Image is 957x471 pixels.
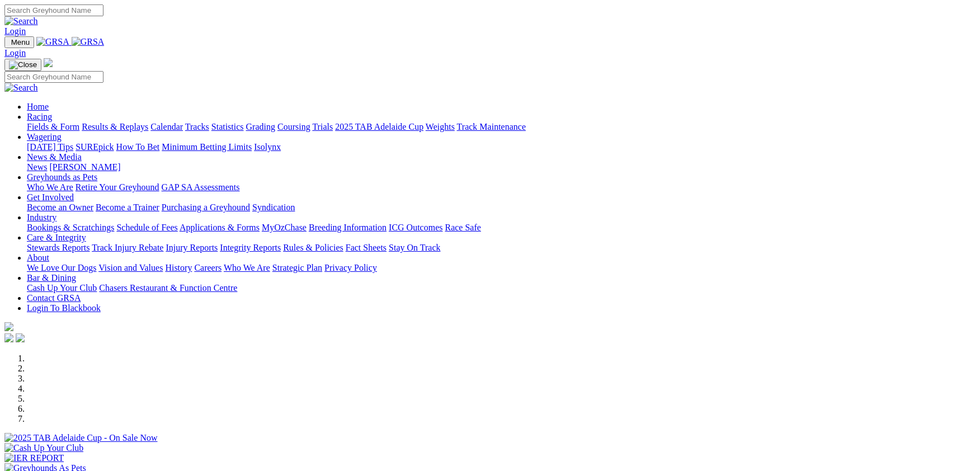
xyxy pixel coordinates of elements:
[4,16,38,26] img: Search
[457,122,526,131] a: Track Maintenance
[76,182,159,192] a: Retire Your Greyhound
[211,122,244,131] a: Statistics
[283,243,343,252] a: Rules & Policies
[27,283,97,293] a: Cash Up Your Club
[389,243,440,252] a: Stay On Track
[44,58,53,67] img: logo-grsa-white.png
[27,182,73,192] a: Who We Are
[116,223,177,232] a: Schedule of Fees
[262,223,307,232] a: MyOzChase
[309,223,386,232] a: Breeding Information
[11,38,30,46] span: Menu
[150,122,183,131] a: Calendar
[272,263,322,272] a: Strategic Plan
[162,202,250,212] a: Purchasing a Greyhound
[49,162,120,172] a: [PERSON_NAME]
[98,263,163,272] a: Vision and Values
[116,142,160,152] a: How To Bet
[445,223,480,232] a: Race Safe
[27,213,56,222] a: Industry
[36,37,69,47] img: GRSA
[4,71,103,83] input: Search
[27,263,953,273] div: About
[254,142,281,152] a: Isolynx
[27,202,93,212] a: Become an Owner
[27,253,49,262] a: About
[27,223,114,232] a: Bookings & Scratchings
[27,172,97,182] a: Greyhounds as Pets
[162,182,240,192] a: GAP SA Assessments
[9,60,37,69] img: Close
[4,36,34,48] button: Toggle navigation
[246,122,275,131] a: Grading
[252,202,295,212] a: Syndication
[99,283,237,293] a: Chasers Restaurant & Function Centre
[4,322,13,331] img: logo-grsa-white.png
[324,263,377,272] a: Privacy Policy
[4,443,83,453] img: Cash Up Your Club
[4,453,64,463] img: IER REPORT
[166,243,218,252] a: Injury Reports
[4,4,103,16] input: Search
[27,112,52,121] a: Racing
[27,202,953,213] div: Get Involved
[389,223,442,232] a: ICG Outcomes
[27,162,953,172] div: News & Media
[4,433,158,443] img: 2025 TAB Adelaide Cup - On Sale Now
[16,333,25,342] img: twitter.svg
[180,223,260,232] a: Applications & Forms
[4,59,41,71] button: Toggle navigation
[346,243,386,252] a: Fact Sheets
[27,152,82,162] a: News & Media
[4,333,13,342] img: facebook.svg
[185,122,209,131] a: Tracks
[27,233,86,242] a: Care & Integrity
[27,263,96,272] a: We Love Our Dogs
[312,122,333,131] a: Trials
[426,122,455,131] a: Weights
[162,142,252,152] a: Minimum Betting Limits
[27,122,79,131] a: Fields & Form
[27,142,953,152] div: Wagering
[4,83,38,93] img: Search
[27,132,62,142] a: Wagering
[224,263,270,272] a: Who We Are
[194,263,221,272] a: Careers
[27,142,73,152] a: [DATE] Tips
[82,122,148,131] a: Results & Replays
[220,243,281,252] a: Integrity Reports
[27,122,953,132] div: Racing
[4,26,26,36] a: Login
[27,102,49,111] a: Home
[27,182,953,192] div: Greyhounds as Pets
[277,122,310,131] a: Coursing
[27,273,76,282] a: Bar & Dining
[27,162,47,172] a: News
[72,37,105,47] img: GRSA
[27,303,101,313] a: Login To Blackbook
[4,48,26,58] a: Login
[27,293,81,303] a: Contact GRSA
[27,243,953,253] div: Care & Integrity
[76,142,114,152] a: SUREpick
[335,122,423,131] a: 2025 TAB Adelaide Cup
[92,243,163,252] a: Track Injury Rebate
[96,202,159,212] a: Become a Trainer
[27,223,953,233] div: Industry
[165,263,192,272] a: History
[27,243,89,252] a: Stewards Reports
[27,192,74,202] a: Get Involved
[27,283,953,293] div: Bar & Dining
